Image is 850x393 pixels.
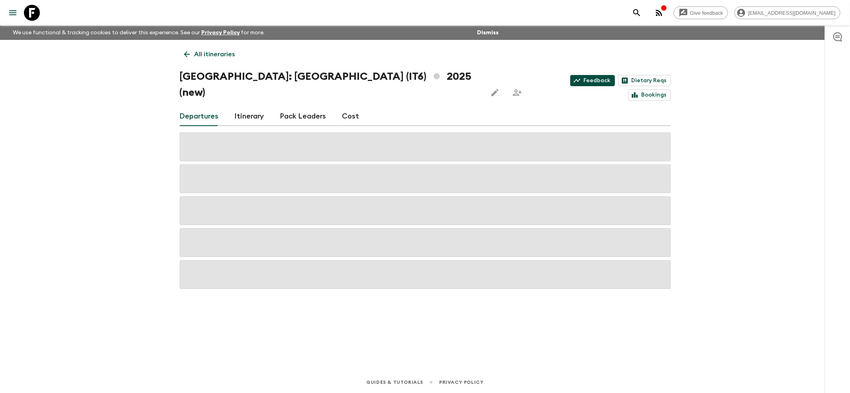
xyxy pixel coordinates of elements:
[280,107,326,126] a: Pack Leaders
[744,10,840,16] span: [EMAIL_ADDRESS][DOMAIN_NAME]
[686,10,728,16] span: Give feedback
[366,378,423,387] a: Guides & Tutorials
[10,26,268,40] p: We use functional & tracking cookies to deliver this experience. See our for more.
[570,75,615,86] a: Feedback
[180,69,481,101] h1: [GEOGRAPHIC_DATA]: [GEOGRAPHIC_DATA] (IT6) 2025 (new)
[475,27,501,38] button: Dismiss
[673,6,728,19] a: Give feedback
[629,5,645,21] button: search adventures
[487,85,503,101] button: Edit this itinerary
[235,107,264,126] a: Itinerary
[5,5,21,21] button: menu
[439,378,483,387] a: Privacy Policy
[194,49,235,59] p: All itineraries
[618,75,671,86] a: Dietary Reqs
[180,107,219,126] a: Departures
[628,89,671,101] a: Bookings
[201,30,240,36] a: Privacy Policy
[509,85,525,101] span: Share this itinerary
[734,6,840,19] div: [EMAIL_ADDRESS][DOMAIN_NAME]
[342,107,359,126] a: Cost
[180,46,239,62] a: All itineraries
